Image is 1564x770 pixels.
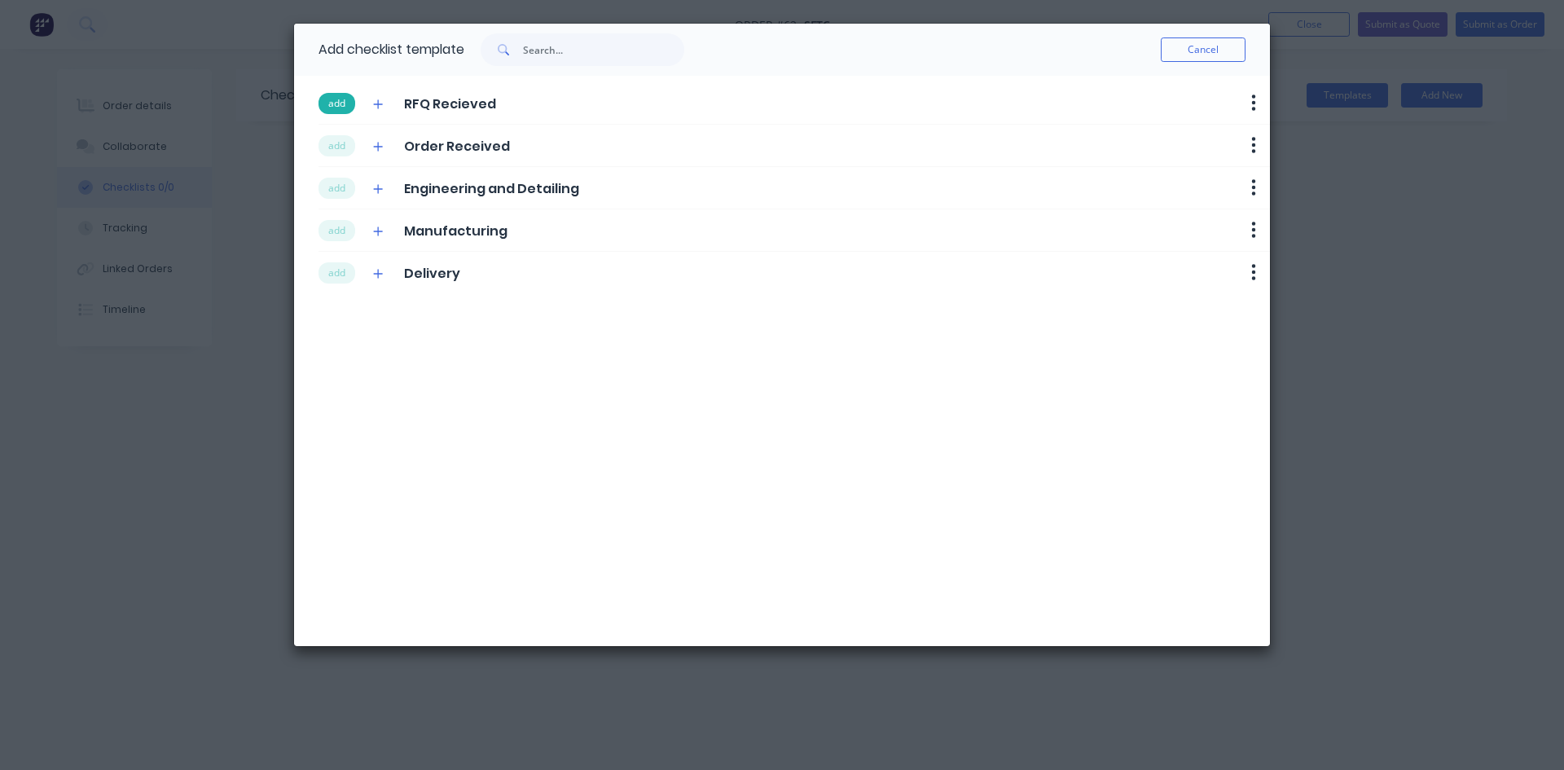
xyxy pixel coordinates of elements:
[319,135,355,156] button: add
[319,262,355,284] button: add
[319,24,464,76] div: Add checklist template
[319,220,355,241] button: add
[1161,37,1245,62] button: Cancel
[404,137,510,156] span: Order Received
[404,179,579,199] span: Engineering and Detailing
[319,178,355,199] button: add
[404,264,460,284] span: Delivery
[319,93,355,114] button: add
[404,222,507,241] span: Manufacturing
[404,95,496,114] span: RFQ Recieved
[523,33,684,66] input: Search...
